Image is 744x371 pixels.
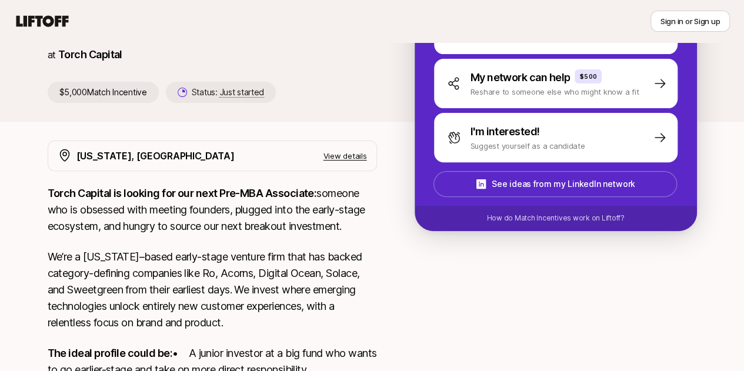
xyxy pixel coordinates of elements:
p: Status: [192,85,264,99]
p: My network can help [471,69,570,86]
p: View details [323,150,367,162]
span: Just started [219,87,264,98]
button: See ideas from my LinkedIn network [433,171,677,197]
a: Torch Capital [58,48,122,61]
p: Suggest yourself as a candidate [471,140,585,152]
p: I'm interested! [471,123,540,140]
p: Reshare to someone else who might know a fit [471,86,639,98]
p: How do Match Incentives work on Liftoff? [486,213,624,223]
p: $5,000 Match Incentive [48,82,159,103]
p: $500 [579,72,597,81]
p: someone who is obsessed with meeting founders, plugged into the early-stage ecosystem, and hungry... [48,185,377,235]
p: at [48,47,56,62]
p: [US_STATE], [GEOGRAPHIC_DATA] [76,148,235,163]
strong: The ideal profile could be: [48,347,172,359]
p: We’re a [US_STATE]–based early-stage venture firm that has backed category-defining companies lik... [48,249,377,331]
strong: Torch Capital is looking for our next Pre-MBA Associate: [48,187,317,199]
button: Sign in or Sign up [650,11,730,32]
p: See ideas from my LinkedIn network [492,177,635,191]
